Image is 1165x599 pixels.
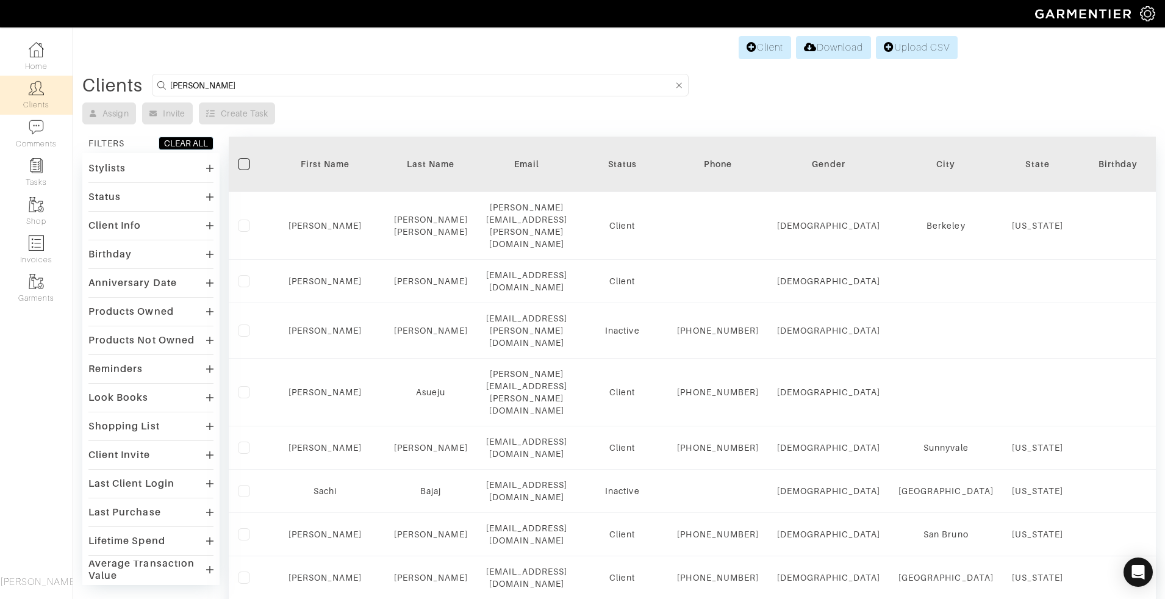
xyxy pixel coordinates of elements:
[486,522,568,547] div: [EMAIL_ADDRESS][DOMAIN_NAME]
[486,312,568,349] div: [EMAIL_ADDRESS][PERSON_NAME][DOMAIN_NAME]
[1029,3,1140,24] img: garmentier-logo-header-white-b43fb05a5012e4ada735d5af1a66efaba907eab6374d6393d1fbf88cb4ef424d.png
[394,276,468,286] a: [PERSON_NAME]
[29,120,44,135] img: comment-icon-a0a6a9ef722e966f86d9cbdc48e553b5cf19dbc54f86b18d962a5391bc8f6eb6.png
[29,81,44,96] img: clients-icon-6bae9207a08558b7cb47a8932f037763ab4055f8c8b6bfacd5dc20c3e0201464.png
[88,449,150,461] div: Client Invite
[586,158,659,170] div: Status
[1081,158,1155,170] div: Birthday
[677,442,759,454] div: [PHONE_NUMBER]
[394,326,468,335] a: [PERSON_NAME]
[265,137,385,192] th: Toggle SortBy
[1012,442,1064,454] div: [US_STATE]
[586,572,659,584] div: Client
[898,528,994,540] div: San Bruno
[88,137,124,149] div: FILTERS
[586,442,659,454] div: Client
[486,479,568,503] div: [EMAIL_ADDRESS][DOMAIN_NAME]
[677,528,759,540] div: [PHONE_NUMBER]
[739,36,791,59] a: Client
[88,478,174,490] div: Last Client Login
[777,485,880,497] div: [DEMOGRAPHIC_DATA]
[289,276,362,286] a: [PERSON_NAME]
[796,36,871,59] a: Download
[1072,137,1164,192] th: Toggle SortBy
[1124,558,1153,587] div: Open Intercom Messenger
[677,158,759,170] div: Phone
[88,535,165,547] div: Lifetime Spend
[777,572,880,584] div: [DEMOGRAPHIC_DATA]
[314,486,337,496] a: Sachi
[586,275,659,287] div: Client
[777,220,880,232] div: [DEMOGRAPHIC_DATA]
[88,306,174,318] div: Products Owned
[586,220,659,232] div: Client
[289,443,362,453] a: [PERSON_NAME]
[88,162,126,174] div: Stylists
[385,137,477,192] th: Toggle SortBy
[29,158,44,173] img: reminder-icon-8004d30b9f0a5d33ae49ab947aed9ed385cf756f9e5892f1edd6e32f2345188e.png
[394,158,468,170] div: Last Name
[777,275,880,287] div: [DEMOGRAPHIC_DATA]
[1012,485,1064,497] div: [US_STATE]
[768,137,889,192] th: Toggle SortBy
[1012,220,1064,232] div: [US_STATE]
[394,529,468,539] a: [PERSON_NAME]
[416,387,445,397] a: Asueju
[164,137,208,149] div: CLEAR ALL
[586,485,659,497] div: Inactive
[898,442,994,454] div: Sunnyvale
[29,42,44,57] img: dashboard-icon-dbcd8f5a0b271acd01030246c82b418ddd0df26cd7fceb0bd07c9910d44c42f6.png
[777,386,880,398] div: [DEMOGRAPHIC_DATA]
[1140,6,1155,21] img: gear-icon-white-bd11855cb880d31180b6d7d6211b90ccbf57a29d726f0c71d8c61bd08dd39cc2.png
[898,572,994,584] div: [GEOGRAPHIC_DATA]
[586,325,659,337] div: Inactive
[88,248,132,260] div: Birthday
[159,137,213,150] button: CLEAR ALL
[777,442,880,454] div: [DEMOGRAPHIC_DATA]
[289,529,362,539] a: [PERSON_NAME]
[88,506,161,518] div: Last Purchase
[289,573,362,583] a: [PERSON_NAME]
[88,420,160,432] div: Shopping List
[777,158,880,170] div: Gender
[88,191,121,203] div: Status
[88,363,143,375] div: Reminders
[394,443,468,453] a: [PERSON_NAME]
[677,386,759,398] div: [PHONE_NUMBER]
[486,436,568,460] div: [EMAIL_ADDRESS][DOMAIN_NAME]
[1012,528,1064,540] div: [US_STATE]
[486,368,568,417] div: [PERSON_NAME][EMAIL_ADDRESS][PERSON_NAME][DOMAIN_NAME]
[274,158,376,170] div: First Name
[170,77,673,93] input: Search by name, email, phone, city, or state
[777,528,880,540] div: [DEMOGRAPHIC_DATA]
[29,274,44,289] img: garments-icon-b7da505a4dc4fd61783c78ac3ca0ef83fa9d6f193b1c9dc38574b1d14d53ca28.png
[29,235,44,251] img: orders-icon-0abe47150d42831381b5fb84f609e132dff9fe21cb692f30cb5eec754e2cba89.png
[898,485,994,497] div: [GEOGRAPHIC_DATA]
[289,387,362,397] a: [PERSON_NAME]
[1012,572,1064,584] div: [US_STATE]
[486,158,568,170] div: Email
[486,565,568,590] div: [EMAIL_ADDRESS][DOMAIN_NAME]
[289,326,362,335] a: [PERSON_NAME]
[394,573,468,583] a: [PERSON_NAME]
[586,386,659,398] div: Client
[677,572,759,584] div: [PHONE_NUMBER]
[486,269,568,293] div: [EMAIL_ADDRESS][DOMAIN_NAME]
[898,158,994,170] div: City
[898,220,994,232] div: Berkeley
[576,137,668,192] th: Toggle SortBy
[677,325,759,337] div: [PHONE_NUMBER]
[876,36,958,59] a: Upload CSV
[586,528,659,540] div: Client
[29,197,44,212] img: garments-icon-b7da505a4dc4fd61783c78ac3ca0ef83fa9d6f193b1c9dc38574b1d14d53ca28.png
[88,392,149,404] div: Look Books
[88,277,177,289] div: Anniversary Date
[88,558,206,582] div: Average Transaction Value
[777,325,880,337] div: [DEMOGRAPHIC_DATA]
[420,486,441,496] a: Bajaj
[394,215,468,237] a: [PERSON_NAME] [PERSON_NAME]
[486,201,568,250] div: [PERSON_NAME][EMAIL_ADDRESS][PERSON_NAME][DOMAIN_NAME]
[1012,158,1064,170] div: State
[289,221,362,231] a: [PERSON_NAME]
[88,334,195,346] div: Products Not Owned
